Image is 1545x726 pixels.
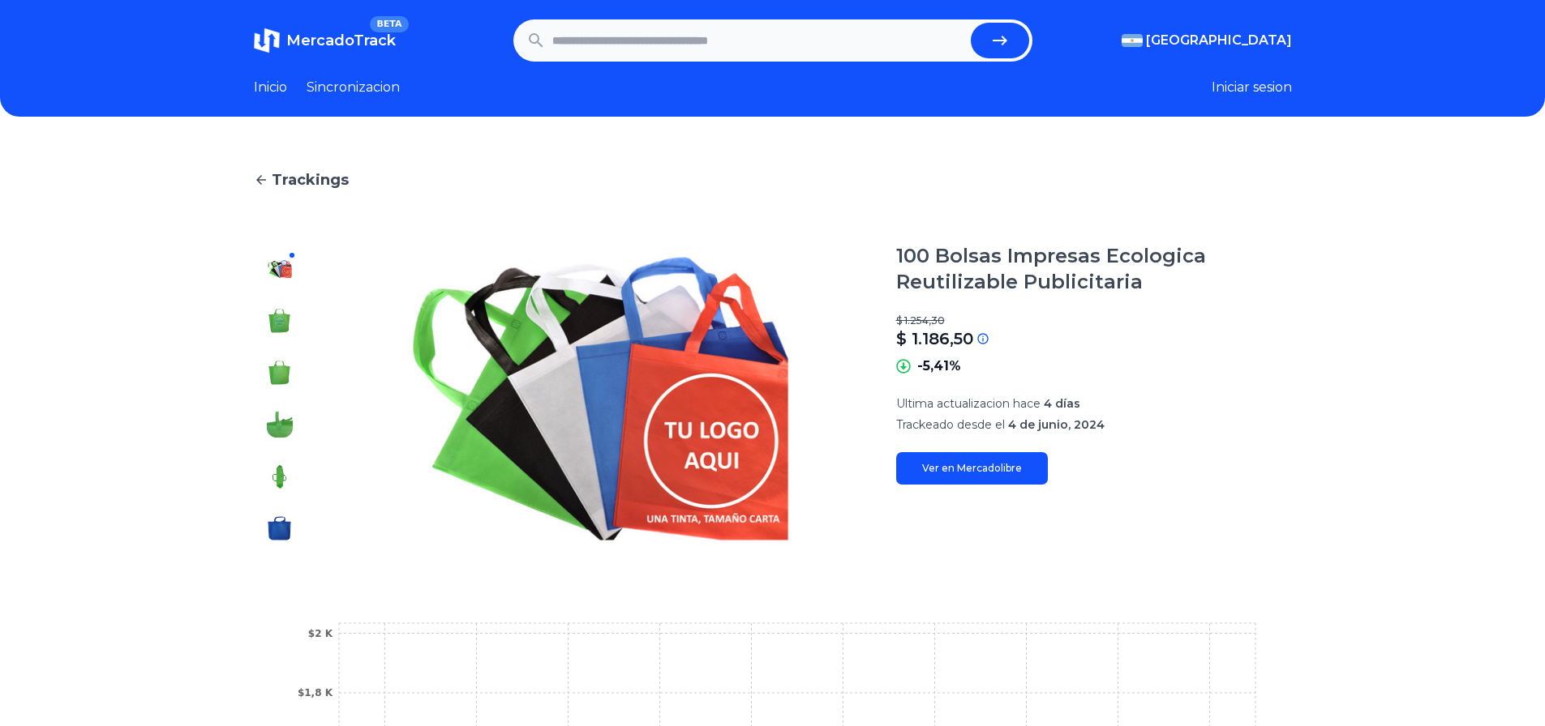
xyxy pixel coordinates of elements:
img: 100 Bolsas Impresas Ecologica Reutilizable Publicitaria [267,463,293,489]
img: 100 Bolsas Impresas Ecologica Reutilizable Publicitaria [267,308,293,334]
span: 4 de junio, 2024 [1008,417,1105,432]
a: Ver en Mercadolibre [896,452,1048,485]
button: [GEOGRAPHIC_DATA] [1122,31,1292,50]
h1: 100 Bolsas Impresas Ecologica Reutilizable Publicitaria [896,243,1292,295]
a: MercadoTrackBETA [254,28,396,53]
span: Trackeado desde el [896,417,1005,432]
tspan: $2 K [307,628,333,639]
p: $ 1.254,30 [896,314,1292,327]
a: Inicio [254,78,287,97]
button: Iniciar sesion [1212,78,1292,97]
a: Sincronizacion [307,78,400,97]
img: 100 Bolsas Impresas Ecologica Reutilizable Publicitaria [267,515,293,541]
span: MercadoTrack [286,32,396,49]
p: $ 1.186,50 [896,327,973,350]
img: 100 Bolsas Impresas Ecologica Reutilizable Publicitaria [267,256,293,282]
img: 100 Bolsas Impresas Ecologica Reutilizable Publicitaria [267,412,293,438]
img: MercadoTrack [254,28,280,53]
span: Trackings [272,169,349,191]
span: [GEOGRAPHIC_DATA] [1146,31,1292,50]
a: Trackings [254,169,1292,191]
img: Argentina [1122,34,1143,47]
span: Ultima actualizacion hace [896,396,1041,411]
img: 100 Bolsas Impresas Ecologica Reutilizable Publicitaria [267,360,293,386]
img: 100 Bolsas Impresas Ecologica Reutilizable Publicitaria [338,243,864,554]
span: 4 días [1044,396,1080,411]
p: -5,41% [917,357,961,376]
tspan: $1,8 K [297,687,333,698]
span: BETA [370,16,408,32]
